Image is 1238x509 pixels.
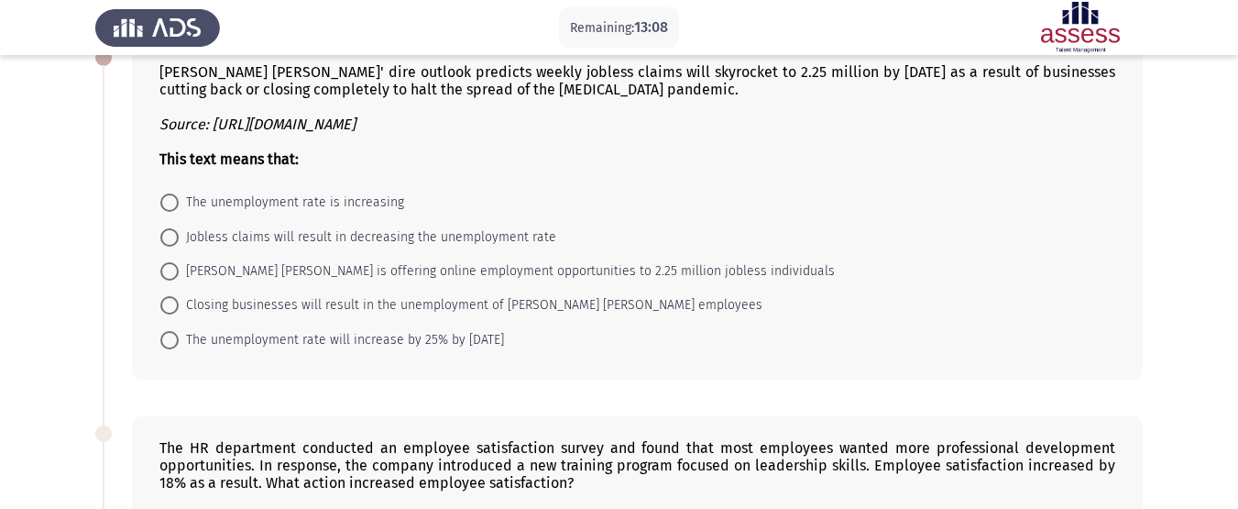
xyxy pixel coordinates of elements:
[179,294,762,316] span: Closing businesses will result in the unemployment of [PERSON_NAME] [PERSON_NAME] employees
[159,150,299,168] b: This text means that:
[1018,2,1143,53] img: Assessment logo of ASSESS English Language Assessment (3 Module) (Ba - IB)
[179,260,835,282] span: [PERSON_NAME] [PERSON_NAME] is offering online employment opportunities to 2.25 million jobless i...
[179,227,556,249] span: Jobless claims will result in decreasing the unemployment rate
[159,63,1115,168] div: [PERSON_NAME] [PERSON_NAME]' dire outlook predicts weekly jobless claims will skyrocket to 2.25 m...
[159,439,1115,492] div: The HR department conducted an employee satisfaction survey and found that most employees wanted ...
[634,18,668,36] span: 13:08
[95,2,220,53] img: Assess Talent Management logo
[179,192,404,214] span: The unemployment rate is increasing
[179,329,504,351] span: The unemployment rate will increase by 25% by [DATE]
[570,17,668,39] p: Remaining:
[159,116,356,133] i: Source: [URL][DOMAIN_NAME]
